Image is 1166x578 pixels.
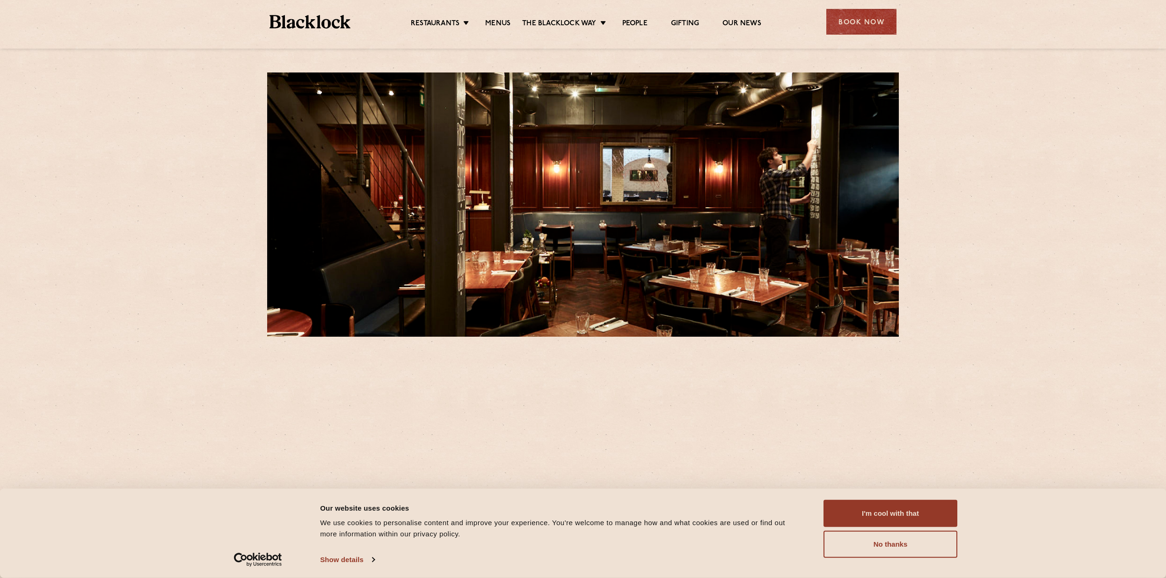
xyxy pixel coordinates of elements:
a: Menus [485,19,510,29]
a: Usercentrics Cookiebot - opens in a new window [217,553,299,567]
a: Gifting [671,19,699,29]
a: People [622,19,648,29]
button: No thanks [823,531,957,558]
div: Our website uses cookies [320,502,802,513]
a: Show details [320,553,374,567]
div: Book Now [826,9,896,35]
a: Our News [722,19,761,29]
button: I'm cool with that [823,500,957,527]
a: Restaurants [411,19,459,29]
div: We use cookies to personalise content and improve your experience. You're welcome to manage how a... [320,517,802,540]
a: The Blacklock Way [522,19,596,29]
img: BL_Textured_Logo-footer-cropped.svg [270,15,350,29]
